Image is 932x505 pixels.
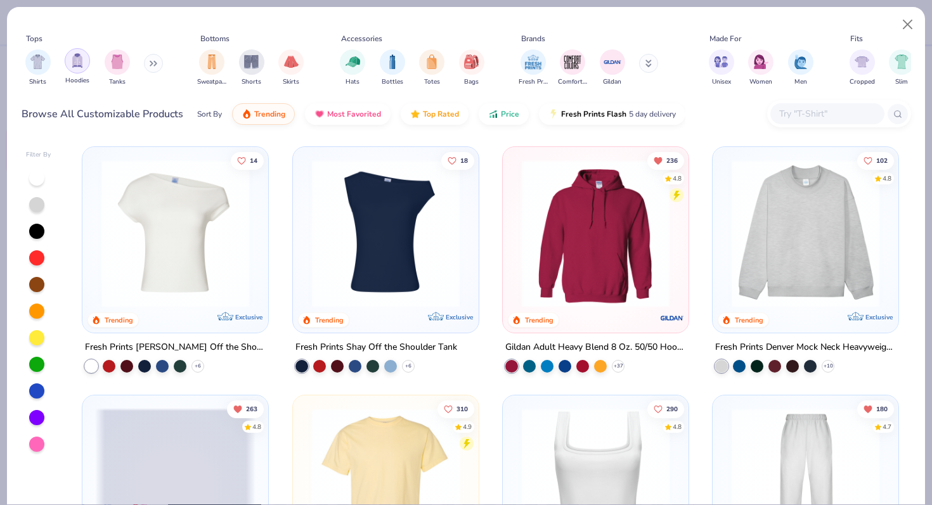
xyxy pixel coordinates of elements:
div: filter for Cropped [850,49,875,87]
div: Brands [521,33,545,44]
span: + 10 [824,362,833,370]
img: Tanks Image [110,54,124,69]
button: filter button [105,49,130,87]
span: + 6 [195,362,201,370]
button: filter button [788,49,813,87]
img: Hoodies Image [70,53,84,68]
div: Browse All Customizable Products [22,106,183,122]
span: Bottles [382,77,403,87]
span: Hoodies [65,76,89,86]
img: flash.gif [548,109,559,119]
span: 290 [666,406,678,412]
button: filter button [850,49,875,87]
img: Gildan Image [603,53,622,72]
span: Trending [254,109,285,119]
span: Exclusive [236,313,263,321]
button: Unlike [227,400,264,418]
div: filter for Tanks [105,49,130,87]
div: Fresh Prints [PERSON_NAME] Off the Shoulder Top [85,340,266,355]
span: Fresh Prints Flash [561,109,626,119]
img: most_fav.gif [314,109,325,119]
span: Tanks [109,77,126,87]
button: filter button [380,49,405,87]
div: 4.8 [883,174,891,183]
img: Fresh Prints Image [524,53,543,72]
div: 4.8 [673,423,682,432]
button: Like [441,151,474,169]
div: 4.9 [462,423,471,432]
div: Accessories [341,33,382,44]
button: filter button [340,49,365,87]
button: Close [896,13,920,37]
button: Most Favorited [305,103,391,125]
img: Slim Image [895,54,909,69]
div: Fits [850,33,863,44]
button: Trending [232,103,295,125]
span: Hats [346,77,359,87]
button: filter button [25,49,51,87]
span: Women [749,77,772,87]
span: Shirts [29,77,46,87]
img: Comfort Colors Image [563,53,582,72]
span: Cropped [850,77,875,87]
img: Unisex Image [714,54,728,69]
span: Totes [424,77,440,87]
button: filter button [748,49,773,87]
button: Top Rated [401,103,469,125]
img: a164e800-7022-4571-a324-30c76f641635 [676,160,836,307]
div: Fresh Prints Shay Off the Shoulder Tank [295,340,457,355]
div: filter for Skirts [278,49,304,87]
img: af1e0f41-62ea-4e8f-9b2b-c8bb59fc549d [466,160,626,307]
img: Totes Image [425,54,439,69]
img: Sweatpants Image [205,54,219,69]
div: Made For [709,33,741,44]
button: filter button [709,49,734,87]
img: Hats Image [346,54,360,69]
img: 5716b33b-ee27-473a-ad8a-9b8687048459 [306,160,466,307]
span: 102 [876,157,888,163]
div: filter for Unisex [709,49,734,87]
div: Fresh Prints Denver Mock Neck Heavyweight Sweatshirt [715,340,896,355]
span: Exclusive [865,313,893,321]
span: Slim [895,77,908,87]
div: filter for Women [748,49,773,87]
button: Like [857,151,894,169]
span: + 6 [405,362,411,370]
div: filter for Totes [419,49,444,87]
img: 01756b78-01f6-4cc6-8d8a-3c30c1a0c8ac [515,160,676,307]
img: TopRated.gif [410,109,420,119]
span: Fresh Prints [519,77,548,87]
img: f5d85501-0dbb-4ee4-b115-c08fa3845d83 [725,160,886,307]
div: filter for Bottles [380,49,405,87]
div: Gildan Adult Heavy Blend 8 Oz. 50/50 Hooded Sweatshirt [505,340,686,355]
span: Most Favorited [327,109,381,119]
input: Try "T-Shirt" [778,106,876,121]
span: Gildan [603,77,621,87]
div: filter for Shirts [25,49,51,87]
div: filter for Hoodies [65,48,90,86]
div: filter for Fresh Prints [519,49,548,87]
span: Exclusive [446,313,473,321]
div: 4.7 [883,423,891,432]
div: filter for Sweatpants [197,49,226,87]
span: 263 [246,406,257,412]
button: filter button [278,49,304,87]
button: Like [437,400,474,418]
span: Shorts [242,77,261,87]
div: filter for Hats [340,49,365,87]
span: Comfort Colors [558,77,587,87]
div: filter for Bags [459,49,484,87]
button: filter button [600,49,625,87]
span: Sweatpants [197,77,226,87]
div: filter for Comfort Colors [558,49,587,87]
button: filter button [558,49,587,87]
img: Shorts Image [244,54,259,69]
button: filter button [65,49,90,87]
span: Bags [464,77,479,87]
span: 236 [666,157,678,163]
img: Gildan logo [659,305,685,331]
span: Top Rated [423,109,459,119]
span: 14 [250,157,257,163]
button: Like [231,151,264,169]
span: 18 [460,157,467,163]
